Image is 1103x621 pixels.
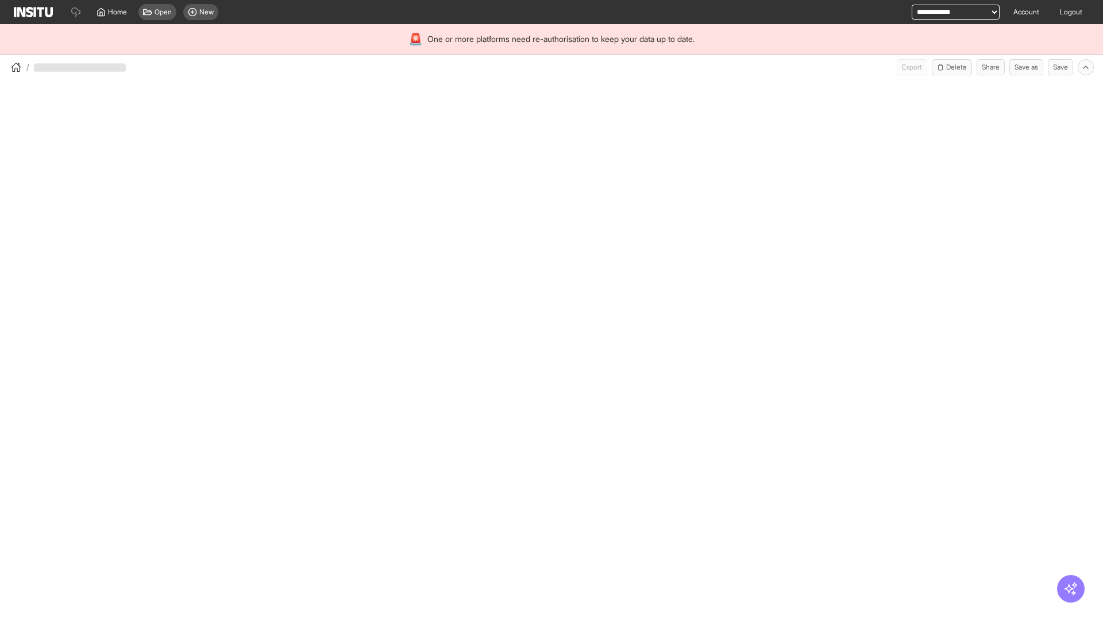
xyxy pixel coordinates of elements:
[427,33,695,45] span: One or more platforms need re-authorisation to keep your data up to date.
[155,7,172,17] span: Open
[26,62,29,73] span: /
[108,7,127,17] span: Home
[977,59,1005,75] button: Share
[932,59,972,75] button: Delete
[9,60,29,74] button: /
[14,7,53,17] img: Logo
[897,59,927,75] button: Export
[408,31,423,47] div: 🚨
[897,59,927,75] span: Can currently only export from Insights reports.
[1048,59,1073,75] button: Save
[1009,59,1043,75] button: Save as
[199,7,214,17] span: New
